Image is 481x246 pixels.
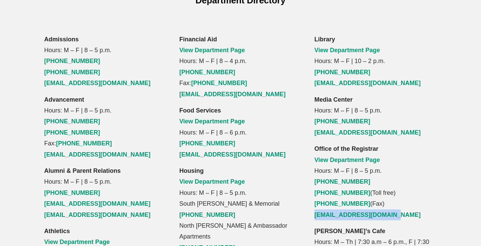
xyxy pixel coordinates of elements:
p: Hours: M – F | 8 – 5 p.m. Fax: [44,94,167,160]
p: Hours: M – F | 8 – 6 p.m. [179,105,302,160]
a: [EMAIL_ADDRESS][DOMAIN_NAME] [44,200,151,207]
a: [PHONE_NUMBER] [314,69,370,76]
p: Hours: M – F | 8 – 5 p.m. [44,165,167,220]
strong: Advancement [44,96,84,103]
a: [PHONE_NUMBER] [314,189,370,196]
p: Hours: M – F | 8 – 5 p.m. (Toll free) (Fax) [314,143,437,220]
a: View Department Page [179,47,245,54]
p: Hours: M – F | 10 – 2 p.m. [314,34,437,89]
strong: Athletics [44,228,70,234]
strong: Office of the Registrar [314,145,378,152]
a: [PHONE_NUMBER] [44,58,100,64]
a: View Department Page [179,178,245,185]
a: View Department Page [314,157,380,163]
a: [PHONE_NUMBER] [44,129,100,136]
a: [PHONE_NUMBER] [314,118,370,125]
strong: Alumni & Parent Relations [44,167,121,174]
p: Hours: M – F | 8 – 4 p.m. Fax: [179,34,302,100]
a: [PHONE_NUMBER] [44,69,100,76]
a: View Department Page [179,118,245,125]
a: [EMAIL_ADDRESS][DOMAIN_NAME] [179,151,286,158]
strong: Food Services [179,107,221,114]
a: [PHONE_NUMBER] [56,140,112,147]
p: Hours: M – F | 8 – 5 p.m. [44,34,167,89]
p: Hours: M – F | 8 – 5 p.m. [314,94,437,138]
a: [EMAIL_ADDRESS][DOMAIN_NAME] [314,80,421,86]
a: [PHONE_NUMBER] [191,80,247,86]
a: View Department Page [314,47,380,54]
a: [EMAIL_ADDRESS][DOMAIN_NAME] [314,211,421,218]
a: [EMAIL_ADDRESS][DOMAIN_NAME] [44,151,151,158]
a: View Department Page [44,239,110,245]
a: [EMAIL_ADDRESS][DOMAIN_NAME] [44,80,151,86]
strong: Media Center [314,96,353,103]
strong: Library [314,36,335,43]
a: [EMAIL_ADDRESS][DOMAIN_NAME] [179,91,286,98]
a: [PHONE_NUMBER] [179,69,235,76]
a: [PHONE_NUMBER] [314,200,370,207]
a: [EMAIL_ADDRESS][DOMAIN_NAME] [314,129,421,136]
strong: [PERSON_NAME]’s Cafe [314,228,385,234]
a: [PHONE_NUMBER] [179,211,235,218]
a: [PHONE_NUMBER] [44,118,100,125]
strong: Admissions [44,36,79,43]
a: [PHONE_NUMBER] [314,178,370,185]
strong: Financial Aid [179,36,217,43]
a: [PHONE_NUMBER] [179,140,235,147]
a: [PHONE_NUMBER] [44,189,100,196]
strong: Housing [179,167,204,174]
a: [EMAIL_ADDRESS][DOMAIN_NAME] [44,211,151,218]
